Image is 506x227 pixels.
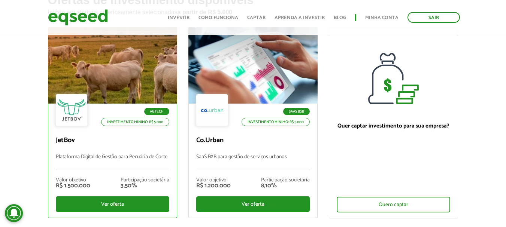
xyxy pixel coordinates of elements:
[334,15,346,20] a: Blog
[56,183,90,189] div: R$ 1.500.000
[121,183,169,189] div: 3,50%
[56,136,169,145] p: JetBov
[196,178,231,183] div: Valor objetivo
[261,178,310,183] div: Participação societária
[242,118,310,126] p: Investimento mínimo: R$ 5.000
[196,136,310,145] p: Co.Urban
[337,197,450,212] div: Quero captar
[48,7,108,27] img: EqSeed
[407,12,460,23] a: Sair
[247,15,266,20] a: Captar
[56,154,169,170] p: Plataforma Digital de Gestão para Pecuária de Corte
[188,27,318,218] a: SaaS B2B Investimento mínimo: R$ 5.000 Co.Urban SaaS B2B para gestão de serviços urbanos Valor ob...
[196,154,310,170] p: SaaS B2B para gestão de serviços urbanos
[168,15,190,20] a: Investir
[121,178,169,183] div: Participação societária
[199,15,238,20] a: Como funciona
[329,27,458,218] a: Quer captar investimento para sua empresa? Quero captar
[365,15,399,20] a: Minha conta
[196,196,310,212] div: Ver oferta
[261,183,310,189] div: 8,10%
[101,118,169,126] p: Investimento mínimo: R$ 5.000
[275,15,325,20] a: Aprenda a investir
[196,183,231,189] div: R$ 1.200.000
[56,178,90,183] div: Valor objetivo
[144,108,169,115] p: Agtech
[48,27,177,218] a: Agtech Investimento mínimo: R$ 5.000 JetBov Plataforma Digital de Gestão para Pecuária de Corte V...
[337,123,450,129] p: Quer captar investimento para sua empresa?
[283,108,310,115] p: SaaS B2B
[56,196,169,212] div: Ver oferta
